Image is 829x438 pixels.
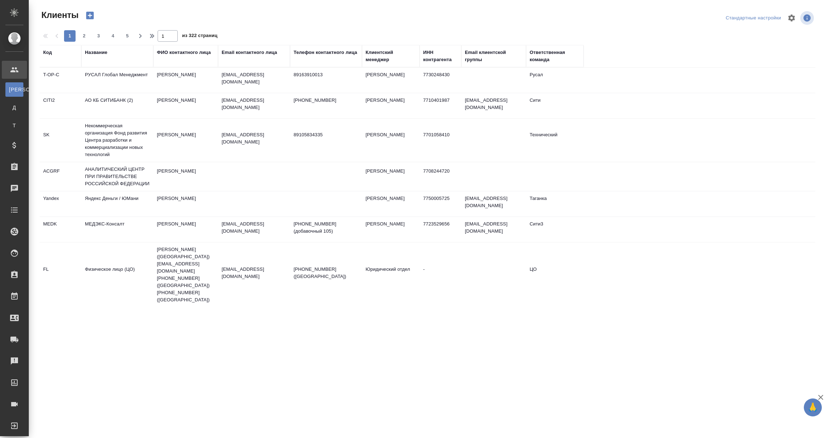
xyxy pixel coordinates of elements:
[294,49,357,56] div: Телефон контактного лица
[724,13,783,24] div: split button
[800,11,815,25] span: Посмотреть информацию
[294,71,358,78] p: 89163910013
[9,122,20,129] span: Т
[153,93,218,118] td: [PERSON_NAME]
[81,162,153,191] td: АНАЛИТИЧЕСКИЙ ЦЕНТР ПРИ ПРАВИТЕЛЬСТВЕ РОССИЙСКОЙ ФЕДЕРАЦИИ
[783,9,800,27] span: Настроить таблицу
[526,262,584,287] td: ЦО
[107,32,119,40] span: 4
[807,400,819,415] span: 🙏
[122,32,133,40] span: 5
[157,49,211,56] div: ФИО контактного лица
[5,100,23,115] a: Д
[40,262,81,287] td: FL
[362,164,420,189] td: [PERSON_NAME]
[362,191,420,216] td: [PERSON_NAME]
[362,217,420,242] td: [PERSON_NAME]
[526,128,584,153] td: Технический
[93,32,104,40] span: 3
[81,93,153,118] td: АО КБ СИТИБАНК (2)
[43,49,52,56] div: Код
[93,30,104,42] button: 3
[222,97,286,111] p: [EMAIL_ADDRESS][DOMAIN_NAME]
[526,217,584,242] td: Сити3
[153,242,218,307] td: [PERSON_NAME] ([GEOGRAPHIC_DATA]) [EMAIL_ADDRESS][DOMAIN_NAME] [PHONE_NUMBER] ([GEOGRAPHIC_DATA])...
[107,30,119,42] button: 4
[40,164,81,189] td: ACGRF
[461,191,526,216] td: [EMAIL_ADDRESS][DOMAIN_NAME]
[9,86,20,93] span: [PERSON_NAME]
[294,131,358,138] p: 89105834335
[222,131,286,146] p: [EMAIL_ADDRESS][DOMAIN_NAME]
[530,49,580,63] div: Ответственная команда
[81,119,153,162] td: Некоммерческая организация Фонд развития Центра разработки и коммерциализации новых технологий
[222,49,277,56] div: Email контактного лица
[420,164,461,189] td: 7708244720
[40,93,81,118] td: CITI2
[362,262,420,287] td: Юридический отдел
[526,68,584,93] td: Русал
[294,220,358,235] p: [PHONE_NUMBER] (добавочный 105)
[222,266,286,280] p: [EMAIL_ADDRESS][DOMAIN_NAME]
[366,49,416,63] div: Клиентский менеджер
[804,398,822,416] button: 🙏
[420,191,461,216] td: 7750005725
[40,9,78,21] span: Клиенты
[526,93,584,118] td: Сити
[5,118,23,133] a: Т
[81,68,153,93] td: РУСАЛ Глобал Менеджмент
[78,30,90,42] button: 2
[81,262,153,287] td: Физическое лицо (ЦО)
[40,68,81,93] td: T-OP-C
[222,220,286,235] p: [EMAIL_ADDRESS][DOMAIN_NAME]
[122,30,133,42] button: 5
[420,128,461,153] td: 7701058410
[461,217,526,242] td: [EMAIL_ADDRESS][DOMAIN_NAME]
[420,217,461,242] td: 7723529656
[465,49,522,63] div: Email клиентской группы
[294,97,358,104] p: [PHONE_NUMBER]
[153,128,218,153] td: [PERSON_NAME]
[362,93,420,118] td: [PERSON_NAME]
[40,128,81,153] td: SK
[81,9,99,22] button: Создать
[362,128,420,153] td: [PERSON_NAME]
[5,82,23,97] a: [PERSON_NAME]
[423,49,458,63] div: ИНН контрагента
[78,32,90,40] span: 2
[294,266,358,280] p: [PHONE_NUMBER] ([GEOGRAPHIC_DATA])
[81,217,153,242] td: МЕДЭКС-Консалт
[153,68,218,93] td: [PERSON_NAME]
[420,262,461,287] td: -
[420,68,461,93] td: 7730248430
[222,71,286,86] p: [EMAIL_ADDRESS][DOMAIN_NAME]
[420,93,461,118] td: 7710401987
[362,68,420,93] td: [PERSON_NAME]
[153,191,218,216] td: [PERSON_NAME]
[526,191,584,216] td: Таганка
[40,217,81,242] td: MEDK
[85,49,107,56] div: Название
[461,93,526,118] td: [EMAIL_ADDRESS][DOMAIN_NAME]
[153,217,218,242] td: [PERSON_NAME]
[9,104,20,111] span: Д
[81,191,153,216] td: Яндекс Деньги / ЮМани
[40,191,81,216] td: Yandex
[182,31,217,42] span: из 322 страниц
[153,164,218,189] td: [PERSON_NAME]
